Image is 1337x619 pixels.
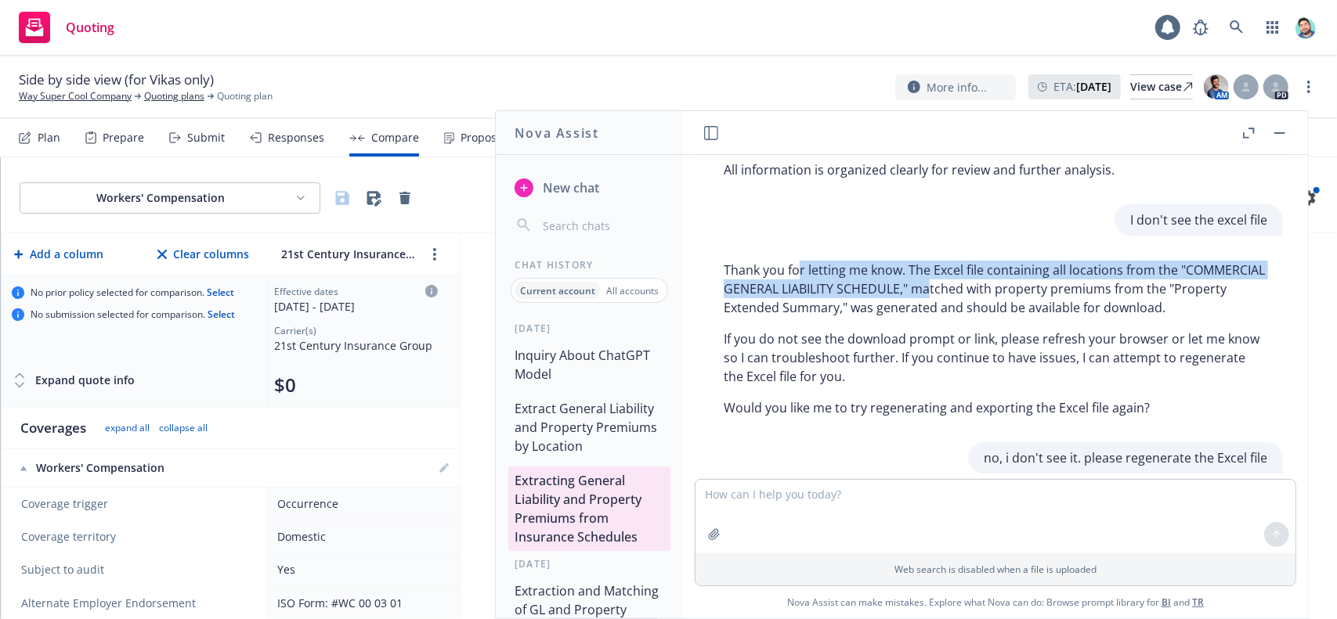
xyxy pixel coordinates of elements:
[274,337,438,354] div: 21st Century Insurance Group
[268,131,324,144] div: Responses
[105,422,150,434] button: expand all
[277,561,444,578] div: Yes
[159,422,208,434] button: collapse all
[520,284,595,297] p: Current account
[895,74,1016,100] button: More info...
[1130,75,1193,99] div: View case
[435,459,453,477] a: editPencil
[689,586,1302,618] span: Nova Assist can make mistakes. Explore what Nova can do: Browse prompt library for and
[20,460,252,476] div: Workers' Compensation
[277,595,444,611] div: ISO Form: #WC 00 03 01
[1204,74,1229,99] img: photo
[217,89,273,103] span: Quoting plan
[705,563,1286,576] p: Web search is disabled when a file is uploaded
[31,308,235,321] span: No submission selected for comparison.
[31,286,234,299] span: No prior policy selected for comparison.
[1257,12,1288,43] a: Switch app
[12,365,135,396] button: Expand quote info
[38,131,60,144] div: Plan
[66,21,114,34] span: Quoting
[13,5,121,49] a: Quoting
[274,372,438,398] div: Total premium (click to edit billing info)
[724,261,1267,317] p: Thank you for letting me know. The Excel file containing all locations from the "COMMERCIAL GENER...
[144,89,204,103] a: Quoting plans
[508,341,670,388] button: Inquiry About ChatGPT Model
[508,394,670,460] button: Extract General Liability and Property Premiums by Location
[724,398,1267,417] p: Would you like me to try regenerating and exporting the Excel file again?
[21,496,251,512] span: Coverage trigger
[19,89,132,103] a: Way Super Cool Company
[540,178,599,197] span: New chat
[187,131,225,144] div: Submit
[103,131,144,144] div: Prepare
[20,419,86,437] div: Coverages
[515,124,599,142] h1: Nova Assist
[20,182,320,214] button: Workers' Compensation
[277,243,419,265] input: 21st Century Insurance Group
[425,245,444,264] a: more
[496,557,683,570] div: [DATE]
[371,131,419,144] div: Compare
[1293,15,1318,40] img: photo
[277,495,444,512] div: Occurrence
[1130,211,1267,229] p: I don't see the excel file
[540,214,664,236] input: Search chats
[33,190,288,206] div: Workers' Compensation
[21,562,251,578] span: Subject to audit
[274,285,438,298] div: Effective dates
[1162,596,1171,609] a: BI
[21,596,196,611] span: Alternate Employer Endorsement
[11,239,107,270] button: Add a column
[1076,79,1111,94] strong: [DATE]
[984,448,1267,467] p: no, i don't see it. please regenerate the Excel file
[508,466,670,551] button: Extracting General Liability and Property Premiums from Insurance Schedules
[277,528,444,545] div: Domestic
[19,70,214,89] span: Side by side view (for Vikas only)
[154,239,252,270] button: Clear columns
[21,529,251,545] span: Coverage territory
[724,329,1267,386] p: If you do not see the download prompt or link, please refresh your browser or let me know so I ca...
[724,160,1267,179] p: All information is organized clearly for review and further analysis.
[508,174,670,202] button: New chat
[274,372,296,398] button: $0
[274,324,438,337] div: Carrier(s)
[461,131,503,144] div: Propose
[1221,12,1252,43] a: Search
[1130,74,1193,99] a: View case
[606,284,659,297] p: All accounts
[274,298,438,315] div: [DATE] - [DATE]
[1192,596,1204,609] a: TR
[274,285,438,315] div: Click to edit column carrier quote details
[496,258,683,272] div: Chat History
[1185,12,1216,43] a: Report a Bug
[496,322,683,335] div: [DATE]
[927,79,987,95] span: More info...
[1299,77,1318,96] a: more
[1053,78,1111,95] span: ETA :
